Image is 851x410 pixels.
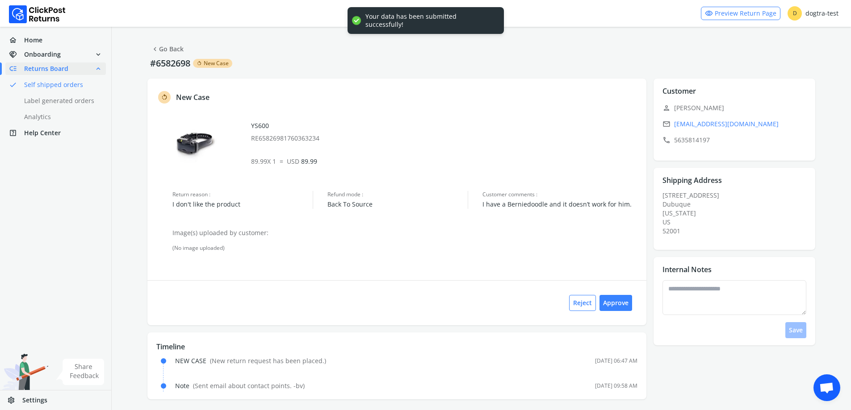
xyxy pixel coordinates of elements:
[156,341,637,352] p: Timeline
[365,12,495,29] div: Your data has been submitted successfully!
[5,111,117,123] a: Analytics
[569,295,596,311] button: Reject
[176,92,210,103] p: New Case
[9,79,17,91] span: done
[94,62,102,75] span: expand_less
[251,134,638,143] p: RE65826981760363234
[813,374,840,401] div: Open chat
[287,157,317,166] span: 89.99
[287,157,299,166] span: USD
[595,382,637,389] div: [DATE] 09:58 AM
[204,60,229,67] span: New Case
[327,191,468,198] span: Refund mode :
[5,34,106,46] a: homeHome
[662,191,812,236] div: [STREET_ADDRESS]
[662,175,722,186] p: Shipping Address
[9,5,66,23] img: Logo
[151,43,184,55] a: Go Back
[701,7,780,20] a: visibilityPreview Return Page
[9,48,24,61] span: handshake
[785,322,806,338] button: Save
[705,7,713,20] span: visibility
[251,157,638,166] p: 89.99 X 1
[482,200,637,209] span: I have a Berniedoodle and it doesn’t work for him.
[280,157,283,166] span: =
[9,127,24,139] span: help_center
[56,359,105,385] img: share feedback
[251,121,638,143] div: YS600
[327,200,468,209] span: Back To Source
[662,227,812,236] div: 52001
[94,48,102,61] span: expand_more
[24,36,42,45] span: Home
[5,79,117,91] a: doneSelf shipped orders
[662,264,712,275] p: Internal Notes
[662,118,812,130] a: email[EMAIL_ADDRESS][DOMAIN_NAME]
[662,134,812,146] p: 5635814197
[662,86,696,96] p: Customer
[788,6,838,21] div: dogtra-test
[595,357,637,364] div: [DATE] 06:47 AM
[662,102,671,114] span: person
[24,50,61,59] span: Onboarding
[9,34,24,46] span: home
[662,134,671,146] span: call
[172,228,637,237] p: Image(s) uploaded by customer:
[5,95,117,107] a: Label generated orders
[172,121,217,166] img: row_image
[599,295,632,311] button: Approve
[662,218,812,227] div: US
[147,57,193,70] p: #6582698
[662,200,812,209] div: Dubuque
[210,356,326,365] span: ( New return request has been placed. )
[175,356,326,365] div: NEW CASE
[151,43,159,55] span: chevron_left
[7,394,22,406] span: settings
[24,64,68,73] span: Returns Board
[172,191,313,198] span: Return reason :
[24,128,61,137] span: Help Center
[193,381,305,390] span: ( Sent email about contact points. -bv )
[197,60,202,67] span: rotate_left
[172,200,313,209] span: I don't like the product
[788,6,802,21] span: D
[9,62,24,75] span: low_priority
[175,381,305,390] div: Note
[22,396,47,405] span: Settings
[161,92,168,103] span: rotate_left
[5,127,106,139] a: help_centerHelp Center
[147,41,187,57] button: chevron_leftGo Back
[662,209,812,218] div: [US_STATE]
[482,191,637,198] span: Customer comments :
[662,118,671,130] span: email
[662,102,812,114] p: [PERSON_NAME]
[172,244,637,252] div: (No image uploaded)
